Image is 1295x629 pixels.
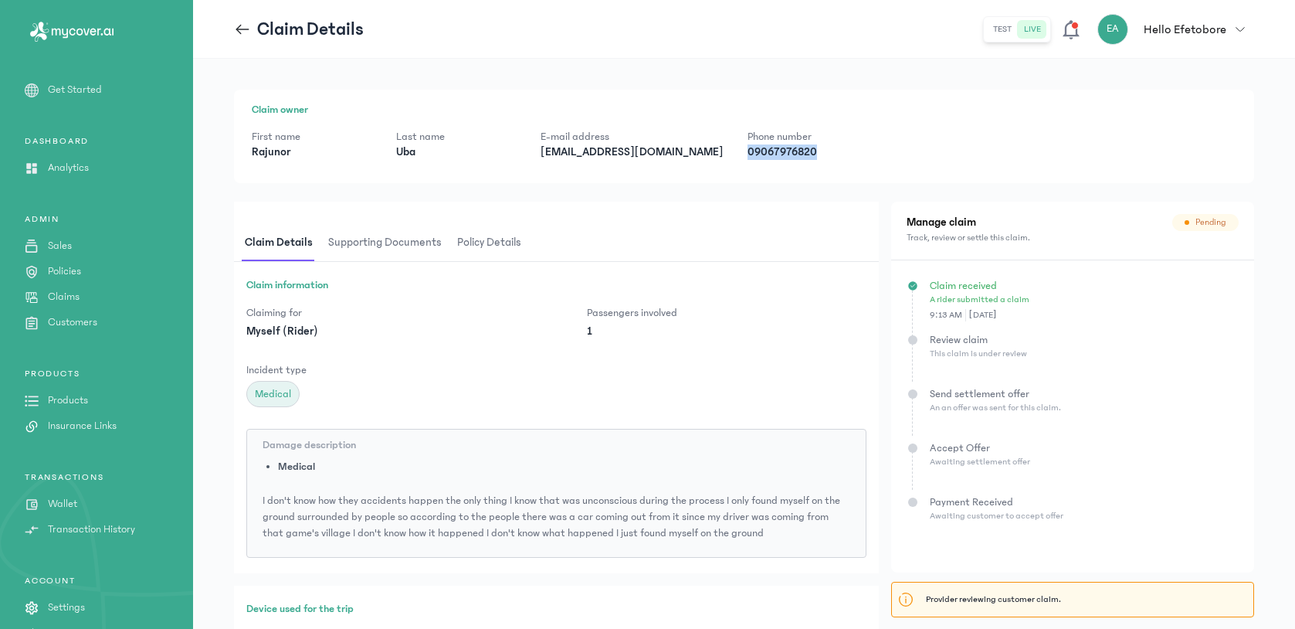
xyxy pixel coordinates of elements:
[748,129,867,144] p: Phone number
[930,332,1237,348] p: Review claim
[541,144,723,160] p: [EMAIL_ADDRESS][DOMAIN_NAME]
[48,263,81,280] p: Policies
[930,294,1237,306] p: A rider submitted a claim
[252,102,1236,118] h1: Claim owner
[246,277,866,293] h3: Claim information
[48,238,72,254] p: Sales
[541,129,723,144] p: E-mail address
[325,225,445,261] span: Supporting documents
[246,305,525,321] p: Claiming for
[587,305,866,321] p: Passengers involved
[748,144,867,160] p: 09067976820
[242,225,316,261] span: Claim details
[930,440,1237,456] p: Accept Offer
[278,459,850,474] li: Medical
[48,393,88,409] p: Products
[396,129,516,144] p: Last name
[987,20,1018,39] button: test
[246,362,525,378] p: Incident type
[454,225,534,261] button: Policy details
[263,493,850,542] p: I don't know how they accidents happen the only thing I know that was unconscious during the proc...
[907,214,976,232] h2: Manage claim
[1097,14,1128,45] div: EA
[930,386,1237,402] p: Send settlement offer
[48,289,80,305] p: Claims
[1195,216,1226,229] span: pending
[1144,20,1226,39] p: Hello Efetobore
[926,593,1061,606] p: Provider reviewing customer claim.
[48,522,135,538] p: Transaction History
[48,496,77,512] p: Wallet
[246,601,866,617] h3: Device used for the trip
[454,225,524,261] span: Policy details
[48,314,97,331] p: Customers
[325,225,454,261] button: Supporting documents
[930,348,1027,359] span: This claim is under review
[396,144,516,160] p: Uba
[930,457,1030,467] span: Awaiting settlement offer
[48,600,85,616] p: Settings
[252,129,371,144] p: First name
[1018,20,1047,39] button: live
[930,309,966,321] span: 9:13 AM
[242,225,325,261] button: Claim details
[1097,14,1254,45] button: EAHello Efetobore
[587,324,866,339] p: 1
[930,495,1237,510] p: Payment Received
[263,437,850,453] h4: Damage description
[48,160,89,176] p: Analytics
[966,309,996,321] span: [DATE]
[257,17,364,42] p: Claim Details
[930,278,1237,294] p: Claim received
[930,403,1061,413] span: An an offer was sent for this claim.
[48,82,102,98] p: Get Started
[252,144,371,160] p: Rajunor
[246,324,525,339] p: Myself (Rider)
[48,418,117,434] p: Insurance Links
[246,381,300,407] div: Medical
[907,232,1239,244] p: Track, review or settle this claim.
[930,511,1063,521] span: Awaiting customer to accept offer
